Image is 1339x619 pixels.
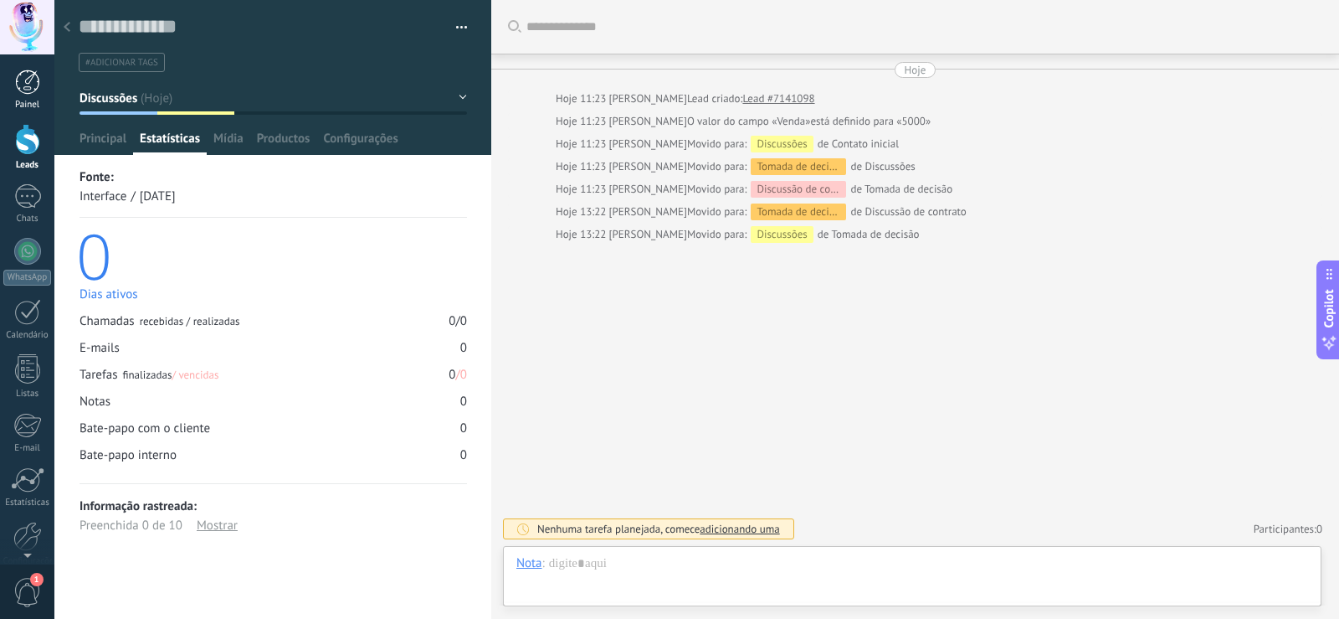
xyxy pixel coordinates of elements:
[3,270,51,286] div: WhatsApp
[131,187,135,206] div: /
[687,136,746,152] span: Movido para:
[556,204,609,220] div: Hoje 13:22
[609,204,687,219] span: Augusto Hr
[556,113,609,130] div: Hoje 11:23
[80,187,126,206] div: Interface
[140,187,176,206] div: [DATE]
[751,181,846,198] div: Discussão de contrato
[556,158,609,175] div: Hoje 11:23
[1254,522,1322,536] a: Participantes:0
[687,181,952,198] div: de Tomada de decisão
[3,160,52,171] div: Leads
[449,367,455,383] div: 0
[3,100,52,111] div: Painel
[3,443,52,454] div: E-mail
[742,90,814,107] a: Lead #7141098
[1316,522,1322,536] span: 0
[3,498,52,508] div: Estatísticas
[687,158,916,175] div: de Discussões
[556,226,609,243] div: Hoje 13:22
[556,90,609,107] div: Hoje 11:23
[609,114,687,128] span: Augusto Hr
[3,389,52,400] div: Listas
[460,447,467,463] div: 0
[687,204,967,220] div: de Discussão de contrato
[687,136,899,152] div: de Contato inicial
[687,90,743,107] div: Lead criado:
[323,131,398,155] span: Configurações
[460,313,467,329] div: 0
[1321,289,1337,328] span: Copilot
[687,226,746,243] span: Movido para:
[700,522,779,536] span: adicionando uma
[455,313,459,329] div: /
[556,136,609,152] div: Hoje 11:23
[542,555,545,572] span: :
[80,497,467,516] div: Informação rastreada:
[751,136,813,152] div: Discussões
[80,420,210,436] div: Bate-papo com o cliente
[905,62,926,78] div: Hoje
[460,340,467,356] div: 0
[687,204,746,220] span: Movido para:
[687,181,746,198] span: Movido para:
[687,158,746,175] span: Movido para:
[609,91,687,106] span: Augusto Hr
[85,57,158,69] span: #adicionar tags
[80,447,177,463] div: Bate-papo interno
[537,522,780,536] div: Nenhuma tarefa planejada, comece
[76,225,467,285] div: 0
[609,159,687,173] span: Augusto Hr
[687,113,811,130] span: O valor do campo «Venda»
[122,368,218,383] div: finalizadas
[80,286,467,302] div: Dias ativos
[3,330,52,341] div: Calendário
[449,313,455,329] div: 0
[172,368,219,382] span: / vencidas
[80,313,240,329] div: Chamadas
[213,131,244,155] span: Mídia
[751,204,846,220] div: Tomada de decisão
[30,573,44,586] span: 1
[80,168,467,187] div: Fonte:
[80,516,182,535] div: Preenchida 0 de 10
[460,367,467,383] font: 0
[609,182,687,196] span: Augusto Hr
[751,158,846,175] div: Tomada de decisão
[80,394,110,410] div: Notas
[810,113,931,130] span: está definido para «5000»
[751,226,813,243] div: Discussões
[460,420,467,436] div: 0
[609,227,687,241] span: Augusto Hr
[140,131,200,155] span: Estatísticas
[556,181,609,198] div: Hoje 11:23
[3,214,52,224] div: Chats
[197,516,238,535] div: Mostrar
[455,367,459,383] font: /
[687,226,920,243] div: de Tomada de decisão
[460,394,467,410] div: 0
[609,137,687,151] span: Augusto Hr
[257,131,310,155] span: Productos
[80,131,126,155] span: Principal
[80,367,219,383] div: Tarefas
[140,314,240,329] div: recebidas / realizadas
[80,340,120,356] div: E-mails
